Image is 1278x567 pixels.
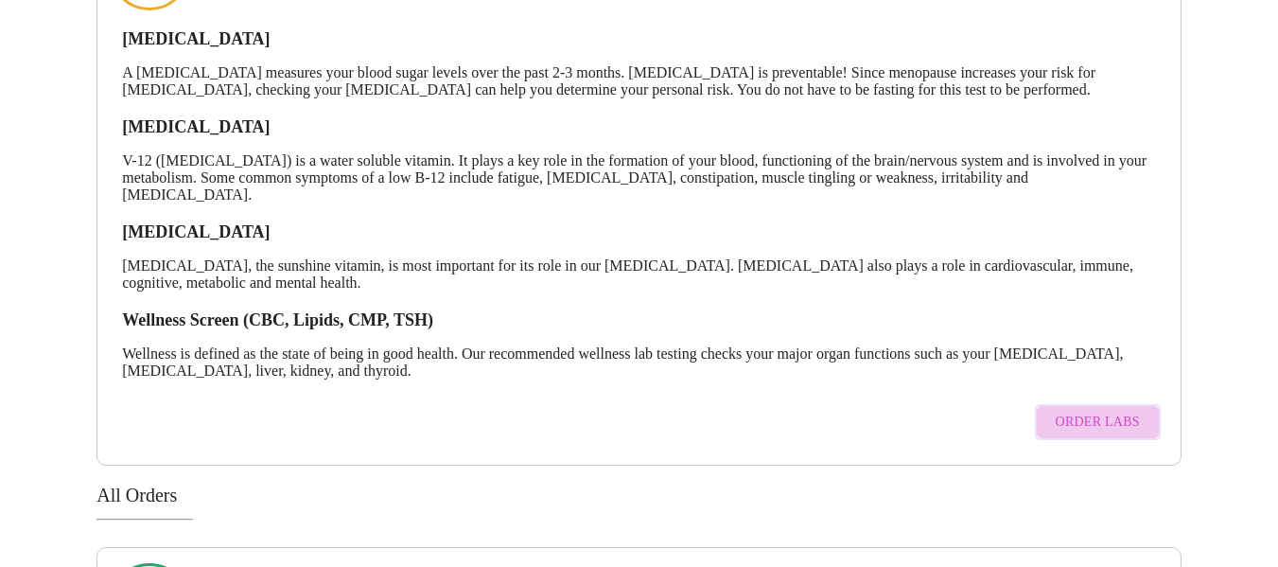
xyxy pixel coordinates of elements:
p: A [MEDICAL_DATA] measures your blood sugar levels over the past 2-3 months. [MEDICAL_DATA] is pre... [122,64,1156,98]
p: V-12 ([MEDICAL_DATA]) is a water soluble vitamin. It plays a key role in the formation of your bl... [122,152,1156,204]
a: Order Labs [1030,395,1165,451]
h3: All Orders [96,485,1182,506]
h3: [MEDICAL_DATA] [122,29,1156,49]
h3: [MEDICAL_DATA] [122,222,1156,242]
p: Wellness is defined as the state of being in good health. Our recommended wellness lab testing ch... [122,346,1156,380]
span: Order Labs [1056,411,1140,434]
button: Order Labs [1035,404,1161,441]
h3: [MEDICAL_DATA] [122,117,1156,137]
h3: Wellness Screen (CBC, Lipids, CMP, TSH) [122,310,1156,330]
p: [MEDICAL_DATA], the sunshine vitamin, is most important for its role in our [MEDICAL_DATA]. [MEDI... [122,257,1156,292]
